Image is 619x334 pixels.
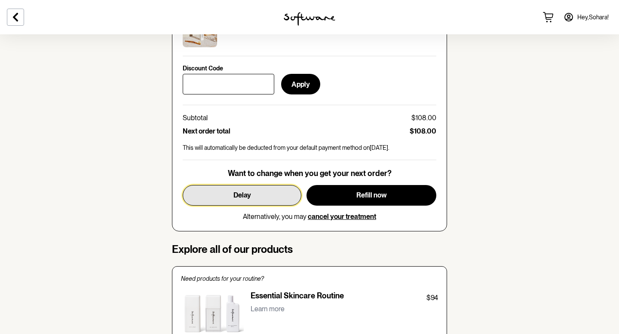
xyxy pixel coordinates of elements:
span: Hey, Sohara ! [577,14,609,21]
h4: Explore all of our products [172,243,447,256]
button: Delay [183,185,301,206]
p: Want to change when you get your next order? [228,169,392,178]
p: Learn more [251,305,285,313]
button: Apply [281,74,320,94]
p: Alternatively, you may [243,213,376,221]
button: Learn more [251,303,285,315]
p: Discount Code [183,65,223,72]
span: Refill now [356,191,387,199]
p: Essential Skincare Routine [251,291,344,303]
p: $108.00 [410,127,436,135]
p: Need products for your routine? [181,275,438,282]
p: Subtotal [183,114,208,122]
p: This will automatically be deducted from your default payment method on [DATE] . [183,144,436,152]
a: Hey,Sohara! [558,7,614,27]
p: $108.00 [411,114,436,122]
span: Delay [233,191,251,199]
p: Next order total [183,127,230,135]
p: $94 [426,293,438,303]
button: cancel your treatment [308,213,376,221]
img: software logo [284,12,335,26]
button: Refill now [306,185,436,206]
